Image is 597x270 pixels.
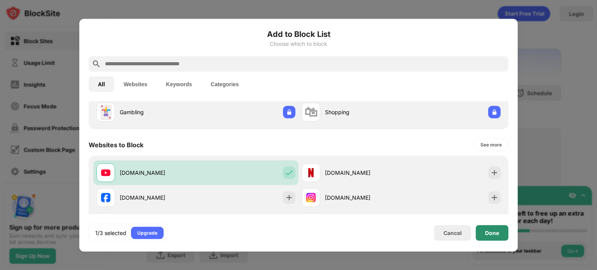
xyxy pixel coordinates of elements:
[306,193,316,202] img: favicons
[101,168,110,177] img: favicons
[89,28,508,40] h6: Add to Block List
[325,108,401,116] div: Shopping
[95,229,126,237] div: 1/3 selected
[114,76,157,92] button: Websites
[120,108,196,116] div: Gambling
[89,76,114,92] button: All
[485,230,499,236] div: Done
[480,141,502,148] div: See more
[89,40,508,47] div: Choose which to block
[101,193,110,202] img: favicons
[98,104,114,120] div: 🃏
[325,169,401,177] div: [DOMAIN_NAME]
[120,169,196,177] div: [DOMAIN_NAME]
[443,230,462,236] div: Cancel
[201,76,248,92] button: Categories
[120,193,196,202] div: [DOMAIN_NAME]
[137,229,157,237] div: Upgrade
[92,59,101,68] img: search.svg
[325,193,401,202] div: [DOMAIN_NAME]
[306,168,316,177] img: favicons
[157,76,201,92] button: Keywords
[89,141,143,148] div: Websites to Block
[304,104,318,120] div: 🛍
